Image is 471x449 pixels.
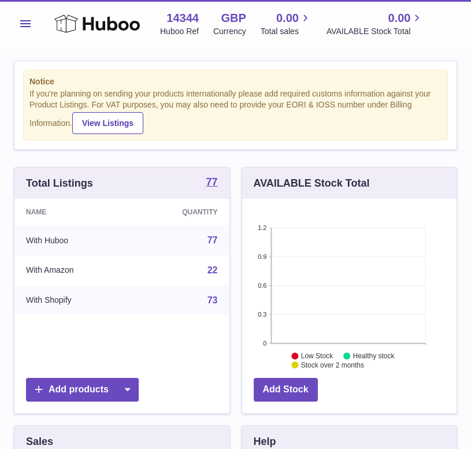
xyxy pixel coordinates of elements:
[258,311,266,318] text: 0.3
[258,253,266,260] text: 0.9
[388,10,410,26] span: 0.00
[14,199,132,225] th: Name
[26,176,93,190] h3: Total Listings
[14,255,132,285] td: With Amazon
[263,340,266,347] text: 0
[206,177,217,187] strong: 77
[258,224,266,231] text: 1.2
[261,10,312,37] a: 0.00 Total sales
[327,26,424,37] span: AVAILABLE Stock Total
[261,26,312,37] span: Total sales
[327,10,424,37] a: 0.00 AVAILABLE Stock Total
[207,295,218,305] a: 73
[29,76,442,87] strong: Notice
[72,112,143,134] a: View Listings
[132,199,229,225] th: Quantity
[254,435,276,448] h3: Help
[213,26,246,37] div: Currency
[14,285,132,316] td: With Shopify
[207,235,218,245] a: 77
[26,378,139,402] a: Add products
[301,352,333,361] text: Low Stock
[221,10,246,26] strong: GBP
[29,88,442,133] div: If you're planning on sending your products internationally please add required customs informati...
[26,435,53,448] h3: Sales
[353,352,395,361] text: Healthy stock
[160,26,199,37] div: Huboo Ref
[166,10,199,26] strong: 14344
[206,177,217,190] a: 77
[301,361,364,369] text: Stock over 2 months
[14,225,132,255] td: With Huboo
[207,265,218,275] a: 22
[276,10,299,26] span: 0.00
[254,176,370,190] h3: AVAILABLE Stock Total
[254,378,318,402] a: Add Stock
[258,282,266,289] text: 0.6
